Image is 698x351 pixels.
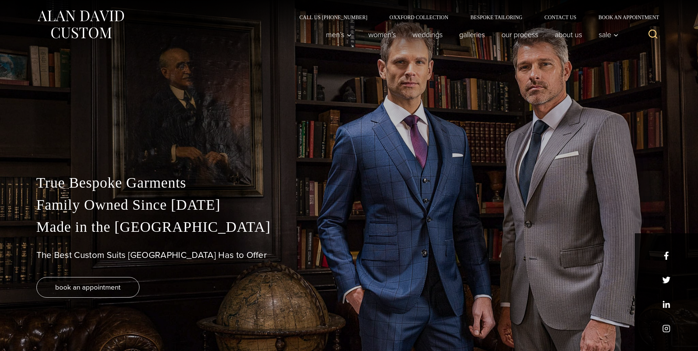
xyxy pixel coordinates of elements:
[36,172,662,238] p: True Bespoke Garments Family Owned Since [DATE] Made in the [GEOGRAPHIC_DATA]
[587,15,662,20] a: Book an Appointment
[493,27,546,42] a: Our Process
[459,15,533,20] a: Bespoke Tailoring
[360,27,404,42] a: Women’s
[288,15,662,20] nav: Secondary Navigation
[55,282,121,292] span: book an appointment
[36,8,125,41] img: Alan David Custom
[546,27,590,42] a: About Us
[36,250,662,260] h1: The Best Custom Suits [GEOGRAPHIC_DATA] Has to Offer
[378,15,459,20] a: Oxxford Collection
[534,15,588,20] a: Contact Us
[404,27,451,42] a: weddings
[599,31,619,38] span: Sale
[644,26,662,43] button: View Search Form
[36,277,139,298] a: book an appointment
[318,27,622,42] nav: Primary Navigation
[288,15,379,20] a: Call Us [PHONE_NUMBER]
[451,27,493,42] a: Galleries
[326,31,352,38] span: Men’s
